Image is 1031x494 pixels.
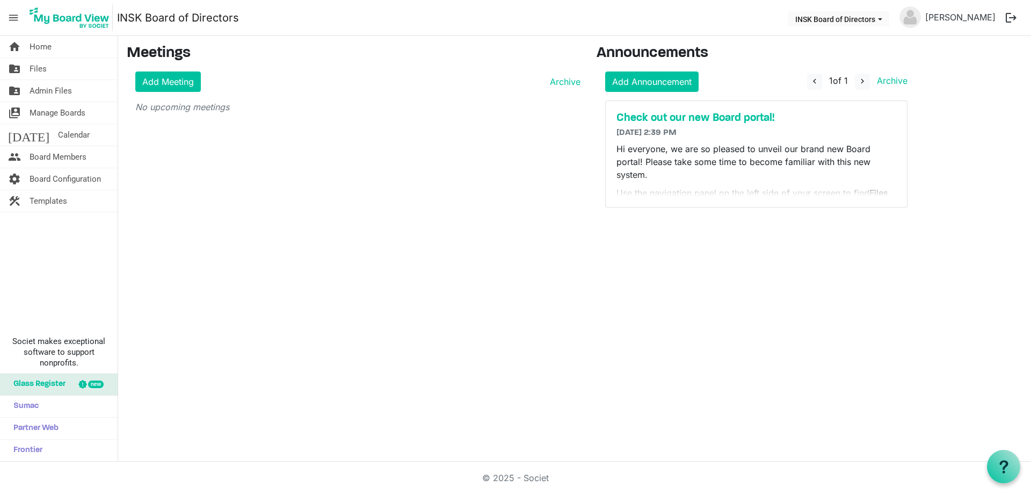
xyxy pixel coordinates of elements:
[30,168,101,190] span: Board Configuration
[616,128,677,137] span: [DATE] 2:39 PM
[30,36,52,58] span: Home
[921,6,1000,28] a: [PERSON_NAME]
[30,102,85,124] span: Manage Boards
[127,45,580,63] h3: Meetings
[8,80,21,102] span: folder_shared
[135,71,201,92] a: Add Meeting
[616,187,896,225] p: Use the navigation panel on the left side of your screen to find . You can find many documents he...
[30,80,72,102] span: Admin Files
[58,124,90,146] span: Calendar
[8,440,42,461] span: Frontier
[807,74,822,90] button: navigate_before
[5,336,113,368] span: Societ makes exceptional software to support nonprofits.
[8,418,59,439] span: Partner Web
[869,188,888,198] strong: Files
[8,102,21,124] span: switch_account
[26,4,117,31] a: My Board View Logo
[616,142,896,181] p: Hi everyone, we are so pleased to unveil our brand new Board portal! Please take some time to bec...
[3,8,24,28] span: menu
[30,146,86,168] span: Board Members
[8,124,49,146] span: [DATE]
[8,190,21,212] span: construction
[26,4,113,31] img: My Board View Logo
[829,75,848,86] span: of 1
[135,101,580,113] p: No upcoming meetings
[873,75,907,86] a: Archive
[482,472,549,483] a: © 2025 - Societ
[829,75,833,86] span: 1
[8,146,21,168] span: people
[8,58,21,80] span: folder_shared
[8,374,66,395] span: Glass Register
[899,6,921,28] img: no-profile-picture.svg
[8,396,39,417] span: Sumac
[30,190,67,212] span: Templates
[117,7,239,28] a: INSK Board of Directors
[597,45,916,63] h3: Announcements
[546,75,580,88] a: Archive
[605,71,699,92] a: Add Announcement
[1000,6,1022,29] button: logout
[8,36,21,58] span: home
[858,76,867,86] span: navigate_next
[30,58,47,80] span: Files
[788,11,889,26] button: INSK Board of Directors dropdownbutton
[855,74,870,90] button: navigate_next
[810,76,819,86] span: navigate_before
[616,112,896,125] a: Check out our new Board portal!
[88,381,104,388] div: new
[8,168,21,190] span: settings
